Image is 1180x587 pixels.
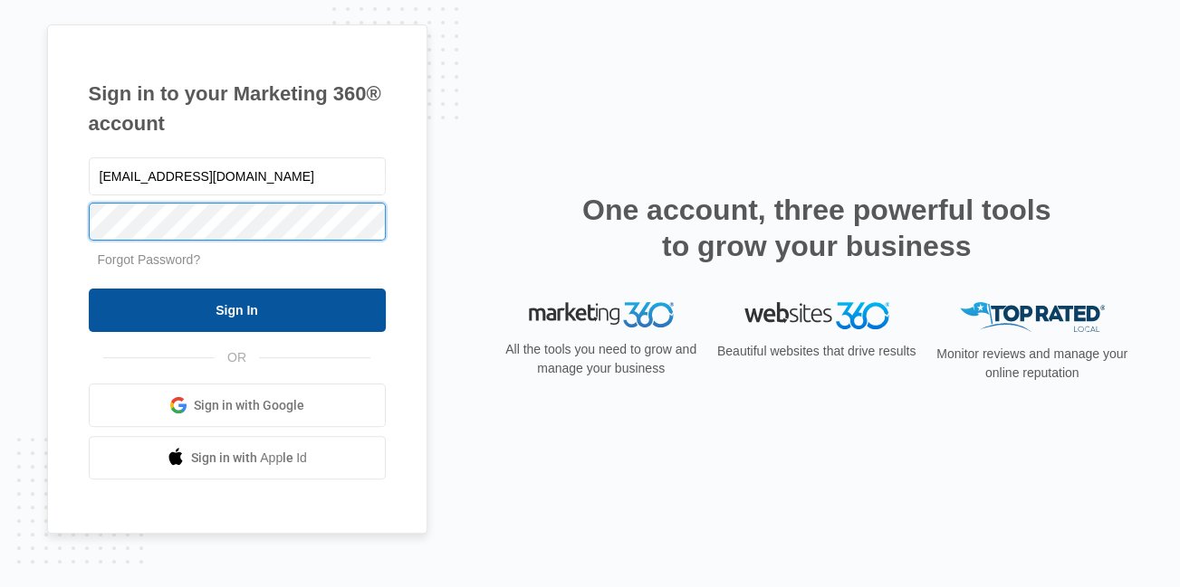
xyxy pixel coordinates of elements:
[89,157,386,195] input: Email
[89,79,386,138] h1: Sign in to your Marketing 360® account
[215,348,259,367] span: OR
[98,252,201,267] a: Forgot Password?
[577,192,1057,264] h2: One account, three powerful tools to grow your business
[931,345,1134,383] p: Monitor reviews and manage your online reputation
[529,302,674,327] img: Marketing 360
[960,302,1105,332] img: Top Rated Local
[500,340,703,378] p: All the tools you need to grow and manage your business
[744,302,889,328] img: Websites 360
[89,289,386,332] input: Sign In
[89,436,386,479] a: Sign in with Apple Id
[194,396,304,415] span: Sign in with Google
[89,383,386,427] a: Sign in with Google
[191,449,307,468] span: Sign in with Apple Id
[715,342,918,361] p: Beautiful websites that drive results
